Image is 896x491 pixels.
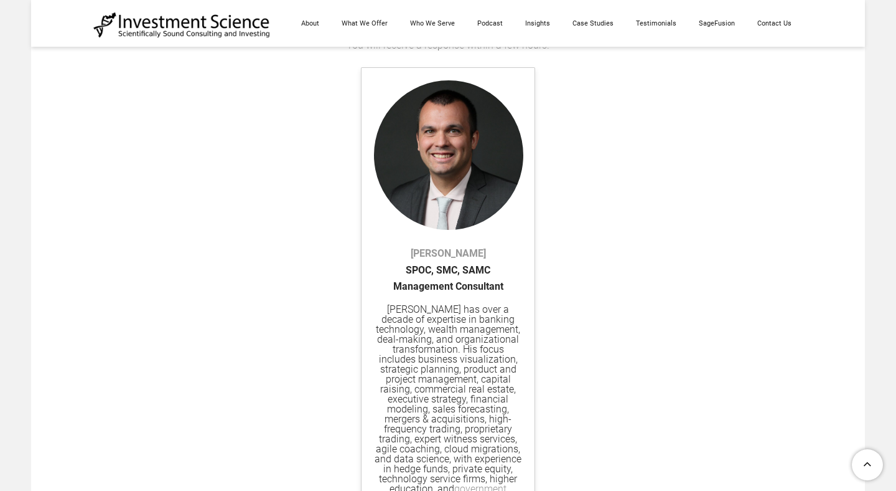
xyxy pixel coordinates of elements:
[374,245,522,295] div: ​SPOC, SMC, SAMC Management Consultant
[93,11,271,39] img: Investment Science | NYC Consulting Services
[411,247,486,259] a: [PERSON_NAME]
[374,80,523,305] img: Michael Kelly providing Consulting Services
[847,444,890,485] a: To Top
